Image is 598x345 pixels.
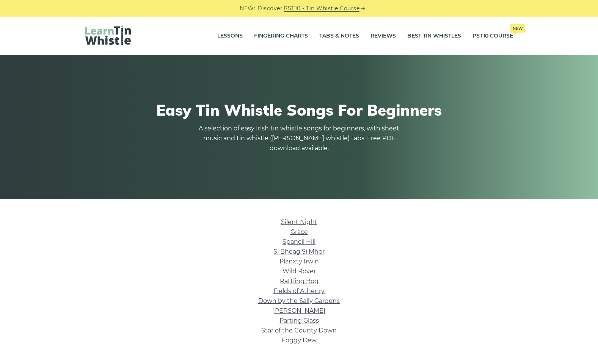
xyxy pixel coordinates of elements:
a: Silent Night [281,218,317,226]
a: Reviews [370,27,396,45]
a: Si­ Bheag Si­ Mhor [273,248,325,255]
a: Parting Glass [279,317,319,324]
a: Planxty Irwin [279,258,319,265]
a: [PERSON_NAME] [273,307,325,314]
a: Grace [290,228,308,235]
a: Lessons [217,27,243,45]
a: Down by the Sally Gardens [258,297,340,304]
a: Fields of Athenry [273,287,325,295]
img: LearnTinWhistle.com [85,25,131,45]
a: Best Tin Whistles [407,27,461,45]
a: Star of the County Down [261,327,337,334]
a: PST10 CourseNew [472,27,513,45]
a: Rattling Bog [280,278,319,285]
span: New [510,24,525,33]
a: Tabs & Notes [319,27,359,45]
a: Spancil Hill [283,238,315,245]
a: Wild Rover [283,268,316,275]
a: Foggy Dew [282,337,317,344]
a: Fingering Charts [254,27,308,45]
h1: Easy Tin Whistle Songs For Beginners [85,101,513,119]
p: A selection of easy Irish tin whistle songs for beginners, with sheet music and tin whistle ([PER... [197,124,402,153]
